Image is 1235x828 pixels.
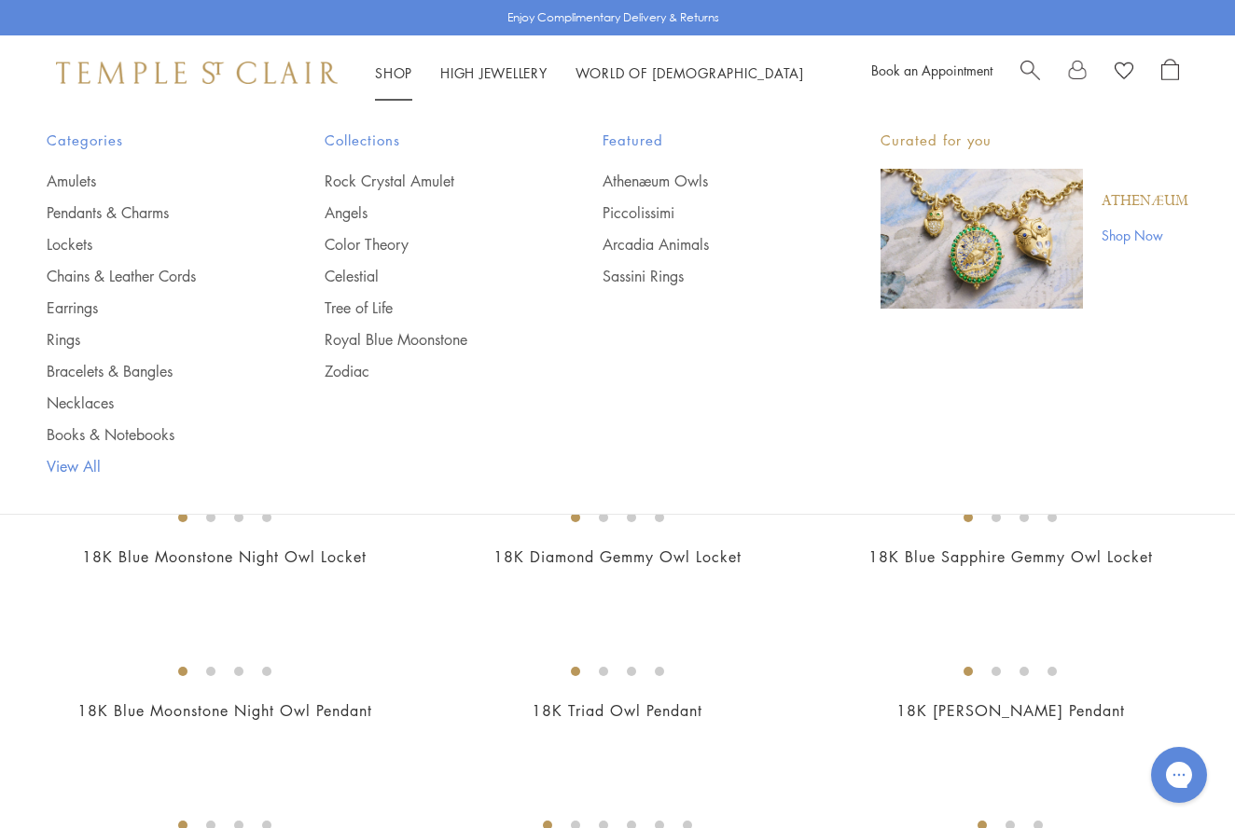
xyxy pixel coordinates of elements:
[1020,59,1040,87] a: Search
[603,171,806,191] a: Athenæum Owls
[896,700,1125,721] a: 18K [PERSON_NAME] Pendant
[603,266,806,286] a: Sassini Rings
[871,61,992,79] a: Book an Appointment
[507,8,719,27] p: Enjoy Complimentary Delivery & Returns
[325,234,528,255] a: Color Theory
[603,234,806,255] a: Arcadia Animals
[325,361,528,381] a: Zodiac
[493,546,742,567] a: 18K Diamond Gemmy Owl Locket
[47,266,250,286] a: Chains & Leather Cords
[47,234,250,255] a: Lockets
[325,329,528,350] a: Royal Blue Moonstone
[47,297,250,318] a: Earrings
[375,62,804,85] nav: Main navigation
[375,63,412,82] a: ShopShop
[1142,740,1216,809] iframe: Gorgias live chat messenger
[47,424,250,445] a: Books & Notebooks
[440,63,548,82] a: High JewelleryHigh Jewellery
[868,546,1153,567] a: 18K Blue Sapphire Gemmy Owl Locket
[47,393,250,413] a: Necklaces
[47,171,250,191] a: Amulets
[1115,59,1133,87] a: View Wishlist
[881,129,1188,152] p: Curated for you
[603,129,806,152] span: Featured
[47,329,250,350] a: Rings
[47,202,250,223] a: Pendants & Charms
[1102,225,1188,245] a: Shop Now
[47,361,250,381] a: Bracelets & Bangles
[325,171,528,191] a: Rock Crystal Amulet
[1102,191,1188,212] a: Athenæum
[47,456,250,476] a: View All
[603,202,806,223] a: Piccolissimi
[576,63,804,82] a: World of [DEMOGRAPHIC_DATA]World of [DEMOGRAPHIC_DATA]
[56,62,338,84] img: Temple St. Clair
[325,297,528,318] a: Tree of Life
[532,700,702,721] a: 18K Triad Owl Pendant
[47,129,250,152] span: Categories
[325,202,528,223] a: Angels
[325,129,528,152] span: Collections
[1161,59,1179,87] a: Open Shopping Bag
[325,266,528,286] a: Celestial
[82,546,367,567] a: 18K Blue Moonstone Night Owl Locket
[77,700,372,721] a: 18K Blue Moonstone Night Owl Pendant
